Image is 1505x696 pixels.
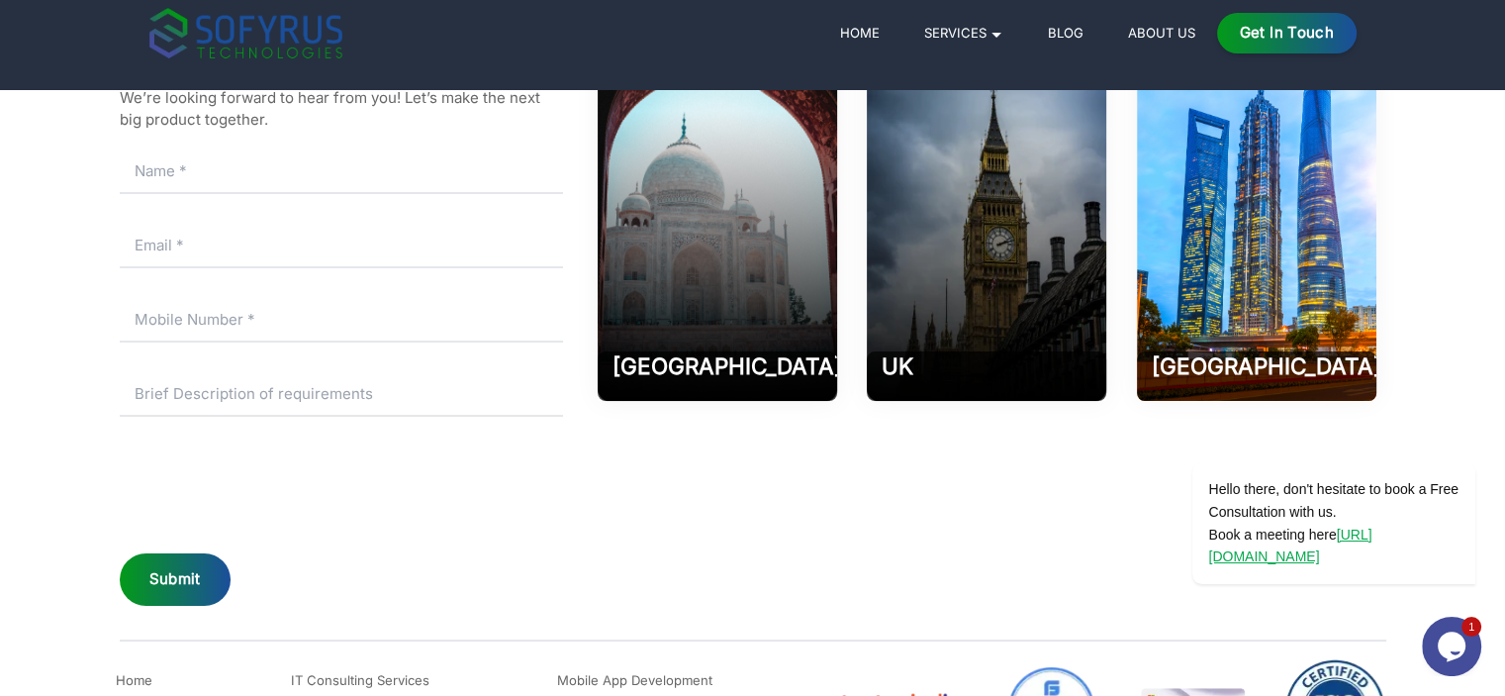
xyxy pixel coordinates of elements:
img: Software Development Company in Aligarh [598,43,837,402]
input: Name * [120,149,563,194]
h2: [GEOGRAPHIC_DATA] [612,351,822,381]
p: We’re looking forward to hear from you! Let’s make the next big product together. [120,87,563,132]
input: Email * [120,224,563,268]
a: Services 🞃 [916,21,1010,45]
iframe: chat widget [1422,617,1485,676]
img: sofyrus [149,8,342,58]
h2: UK [882,351,1091,381]
a: Home [832,21,887,45]
iframe: reCAPTCHA [120,447,421,524]
input: Brief Description of requirements [120,372,563,417]
img: Software Development Company in UK [867,43,1106,402]
a: Blog [1040,21,1090,45]
a: Get in Touch [1217,13,1357,53]
a: About Us [1120,21,1202,45]
a: Home [116,668,152,692]
button: Submit [120,553,231,606]
a: Mobile App Development [557,668,712,692]
h2: [GEOGRAPHIC_DATA] [1152,351,1362,381]
iframe: chat widget [1129,373,1485,607]
input: Mobile Number * [120,298,563,343]
img: Software Development Company in Riyadh [1137,43,1376,402]
a: IT Consulting Services [291,668,429,692]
